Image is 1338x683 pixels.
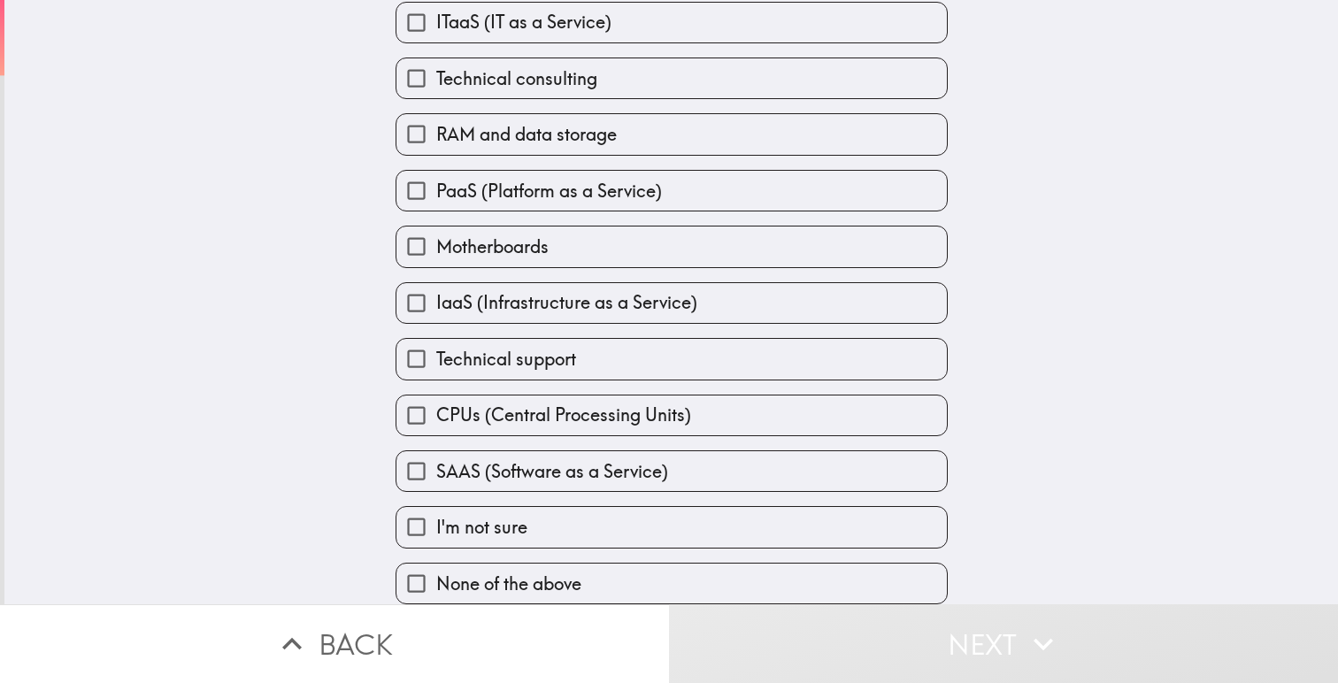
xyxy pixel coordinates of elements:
span: CPUs (Central Processing Units) [436,403,691,427]
span: None of the above [436,572,581,596]
button: Next [669,604,1338,683]
button: IaaS (Infrastructure as a Service) [396,283,947,323]
button: ITaaS (IT as a Service) [396,3,947,42]
button: PaaS (Platform as a Service) [396,171,947,211]
span: RAM and data storage [436,122,617,147]
button: Motherboards [396,226,947,266]
button: I'm not sure [396,507,947,547]
span: IaaS (Infrastructure as a Service) [436,290,697,315]
button: RAM and data storage [396,114,947,154]
button: SAAS (Software as a Service) [396,451,947,491]
span: Technical support [436,347,576,372]
button: Technical support [396,339,947,379]
button: CPUs (Central Processing Units) [396,395,947,435]
span: Technical consulting [436,66,597,91]
span: PaaS (Platform as a Service) [436,179,662,203]
span: I'm not sure [436,515,527,540]
button: Technical consulting [396,58,947,98]
span: SAAS (Software as a Service) [436,459,668,484]
span: ITaaS (IT as a Service) [436,10,611,35]
span: Motherboards [436,234,549,259]
button: None of the above [396,564,947,603]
